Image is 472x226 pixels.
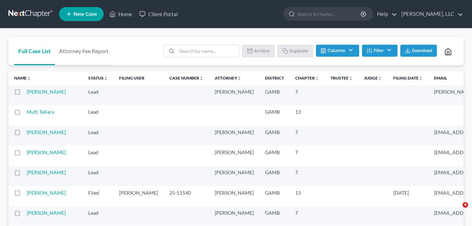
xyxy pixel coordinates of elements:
[14,75,31,81] a: Nameunfold_more
[199,76,203,81] i: unfold_more
[88,75,108,81] a: Statusunfold_more
[55,37,113,65] a: Attorney Fee Report
[388,186,428,206] td: [DATE]
[27,190,66,196] a: [PERSON_NAME]
[259,186,290,206] td: GAMB
[73,12,97,17] span: New Case
[400,45,437,57] button: Download
[448,202,465,219] iframe: Intercom live chat
[114,71,164,85] th: Filing User
[290,126,325,146] td: 7
[14,37,55,65] a: Full Case List
[27,169,66,175] a: [PERSON_NAME]
[136,8,181,20] a: Client Portal
[259,146,290,166] td: GAMB
[419,76,423,81] i: unfold_more
[164,186,209,206] td: 25-51540
[104,76,108,81] i: unfold_more
[114,186,164,206] td: [PERSON_NAME]
[83,166,114,186] td: Lead
[83,85,114,105] td: Lead
[106,8,136,20] a: Home
[378,76,382,81] i: unfold_more
[330,75,353,81] a: Trusteeunfold_more
[259,105,290,125] td: GAMB
[259,126,290,146] td: GAMB
[83,206,114,225] td: Lead
[83,105,114,125] td: Lead
[27,109,54,115] a: Muff, Tellara
[398,8,463,20] a: [PERSON_NAME], LLC
[362,45,397,57] button: Filter
[27,76,31,81] i: unfold_more
[169,75,203,81] a: Case Numberunfold_more
[209,146,259,166] td: [PERSON_NAME]
[259,85,290,105] td: GAMB
[209,126,259,146] td: [PERSON_NAME]
[27,210,66,216] a: [PERSON_NAME]
[83,146,114,166] td: Lead
[259,71,290,85] th: District
[393,75,423,81] a: Filing Dateunfold_more
[237,76,241,81] i: unfold_more
[259,206,290,225] td: GAMB
[27,129,66,135] a: [PERSON_NAME]
[290,166,325,186] td: 7
[209,186,259,206] td: [PERSON_NAME]
[463,202,468,208] span: 4
[209,166,259,186] td: [PERSON_NAME]
[315,76,319,81] i: unfold_more
[374,8,397,20] a: Help
[290,186,325,206] td: 13
[27,149,66,155] a: [PERSON_NAME]
[83,126,114,146] td: Lead
[215,75,241,81] a: Attorneyunfold_more
[290,146,325,166] td: 7
[295,75,319,81] a: Chapterunfold_more
[83,186,114,206] td: Filed
[364,75,382,81] a: Judgeunfold_more
[290,206,325,225] td: 7
[259,166,290,186] td: GAMB
[349,76,353,81] i: unfold_more
[412,48,432,54] span: Download
[290,105,325,125] td: 13
[177,45,239,57] input: Search by name...
[209,206,259,225] td: [PERSON_NAME]
[297,7,362,20] input: Search by name...
[27,89,66,95] a: [PERSON_NAME]
[209,85,259,105] td: [PERSON_NAME]
[290,85,325,105] td: 7
[316,45,359,57] button: Columns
